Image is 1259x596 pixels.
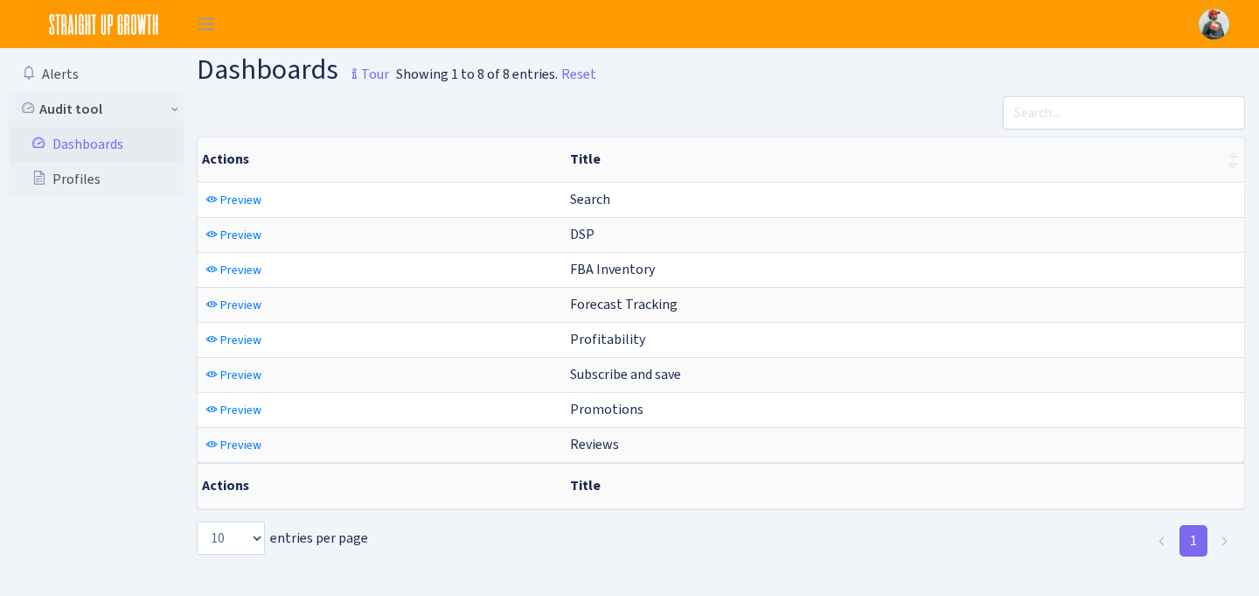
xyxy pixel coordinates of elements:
input: Search... [1003,96,1245,130]
button: Toggle navigation [184,10,228,39]
a: Dashboards [9,127,184,162]
div: Showing 1 to 8 of 8 entries. [396,64,558,85]
label: entries per page [197,522,368,555]
img: jack [1199,9,1229,39]
span: Preview [220,332,261,348]
a: Preview [201,396,266,424]
span: Subscribe and save [570,365,681,383]
span: Preview [220,437,261,453]
span: DSP [570,225,595,243]
span: Profitability [570,330,645,348]
th: Title : activate to sort column ascending [563,137,1244,182]
th: Actions [198,137,563,182]
a: Preview [201,326,266,354]
span: Preview [220,402,261,418]
a: Tour [338,51,389,88]
span: Forecast Tracking [570,295,678,313]
th: Title [563,463,1244,508]
a: Preview [201,291,266,319]
h1: Dashboards [197,55,389,89]
a: Preview [201,256,266,284]
span: Reviews [570,435,619,453]
a: Alerts [9,57,184,92]
a: Preview [201,361,266,389]
a: Preview [201,431,266,459]
span: Search [570,190,610,208]
span: Preview [220,297,261,313]
small: Tour [344,60,389,89]
a: Reset [561,64,596,85]
a: Profiles [9,162,184,197]
span: FBA Inventory [570,260,655,278]
th: Actions [198,463,563,508]
span: Preview [220,262,261,278]
a: Preview [201,221,266,249]
span: Preview [220,227,261,243]
select: entries per page [197,522,265,555]
span: Preview [220,367,261,383]
a: Preview [201,186,266,214]
span: Promotions [570,400,643,418]
a: 1 [1179,525,1207,557]
a: j [1199,9,1229,39]
a: Audit tool [9,92,184,127]
span: Preview [220,192,261,208]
